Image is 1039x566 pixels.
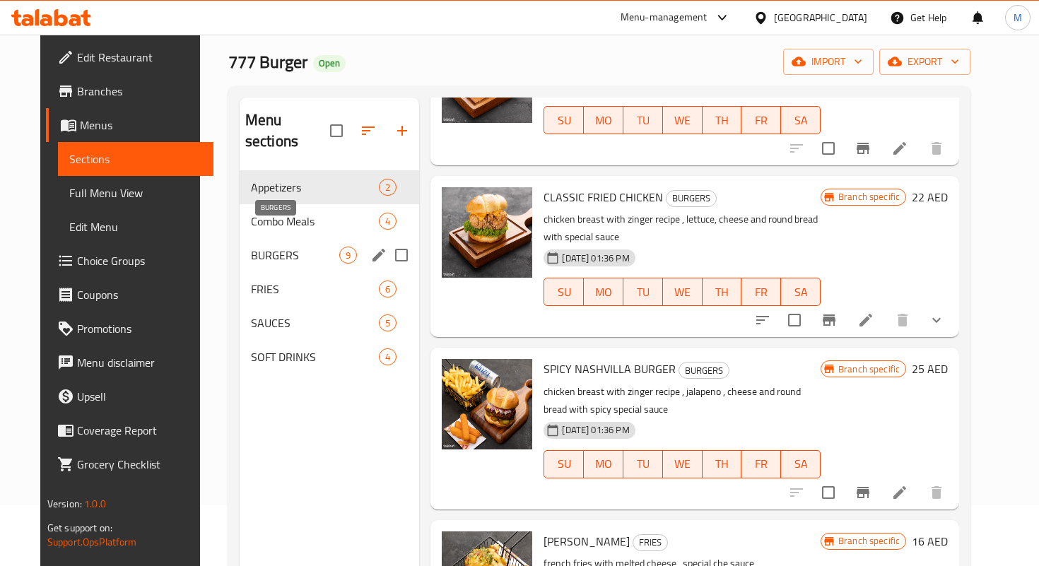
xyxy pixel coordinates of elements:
button: TH [703,278,742,306]
button: delete [920,131,953,165]
span: M [1014,10,1022,25]
a: Choice Groups [46,244,213,278]
span: WE [669,454,697,474]
div: items [379,348,397,365]
button: WE [663,278,703,306]
button: import [783,49,874,75]
div: items [339,247,357,264]
span: SU [550,454,578,474]
span: BURGERS [679,362,729,379]
p: chicken breast with zinger recipe , jalapeno , cheese and round bread with spicy special sauce [544,383,820,418]
span: SPICY NASHVILLA BURGER [544,358,676,379]
span: Appetizers [251,179,379,196]
span: Branch specific [833,190,905,204]
span: TU [629,454,657,474]
button: MO [584,278,623,306]
svg: Show Choices [928,312,945,329]
span: Promotions [77,320,202,337]
span: MO [589,282,618,302]
a: Branches [46,74,213,108]
span: Edit Restaurant [77,49,202,66]
span: SAUCES [251,314,379,331]
span: TU [629,282,657,302]
a: Promotions [46,312,213,346]
div: Menu-management [621,9,708,26]
div: FRIES6 [240,272,420,306]
span: MO [589,454,618,474]
button: sort-choices [746,303,780,337]
span: TU [629,110,657,131]
div: [GEOGRAPHIC_DATA] [774,10,867,25]
span: 2 [380,181,396,194]
span: FR [747,110,775,131]
span: Select to update [814,134,843,163]
button: Branch-specific-item [812,303,846,337]
a: Menus [46,108,213,142]
a: Edit Restaurant [46,40,213,74]
div: items [379,213,397,230]
button: delete [886,303,920,337]
div: Open [313,55,346,72]
a: Menu disclaimer [46,346,213,379]
span: export [891,53,959,71]
span: 9 [340,249,356,262]
div: Combo Meals4 [240,204,420,238]
span: Grocery Checklist [77,456,202,473]
p: chicken breast with zinger recipe , lettuce, cheese and round bread with special sauce [544,211,820,246]
button: export [879,49,970,75]
span: Version: [47,495,82,513]
a: Edit menu item [891,140,908,157]
img: CLASSIC FRIED CHICKEN [442,187,532,278]
span: 4 [380,215,396,228]
button: Branch-specific-item [846,131,880,165]
button: TU [623,106,663,134]
span: FRIES [251,281,379,297]
a: Coupons [46,278,213,312]
div: BURGERS9edit [240,238,420,272]
span: BURGERS [667,190,716,206]
a: Upsell [46,379,213,413]
button: delete [920,476,953,509]
button: WE [663,106,703,134]
span: MO [589,110,618,131]
span: Branch specific [833,534,905,548]
button: edit [368,244,389,266]
button: MO [584,450,623,478]
span: Coupons [77,286,202,303]
span: WE [669,110,697,131]
span: FRIES [633,534,667,550]
h6: 16 AED [912,531,948,551]
a: Edit Menu [58,210,213,244]
button: SA [781,106,821,134]
a: Edit menu item [891,484,908,501]
span: 777 Burger [228,46,307,78]
span: [DATE] 01:36 PM [556,423,635,437]
span: 5 [380,317,396,330]
img: SPICY NASHVILLA BURGER [442,359,532,449]
a: Grocery Checklist [46,447,213,481]
button: TH [703,450,742,478]
a: Full Menu View [58,176,213,210]
button: SU [544,450,584,478]
span: Choice Groups [77,252,202,269]
span: 6 [380,283,396,296]
button: TU [623,450,663,478]
button: SA [781,278,821,306]
div: BURGERS [666,190,717,207]
nav: Menu sections [240,165,420,379]
button: SA [781,450,821,478]
button: TH [703,106,742,134]
button: SU [544,106,584,134]
div: SAUCES5 [240,306,420,340]
span: Sort sections [351,114,385,148]
span: [DATE] 01:36 PM [556,252,635,265]
span: SU [550,110,578,131]
span: [PERSON_NAME] [544,531,630,552]
span: SOFT DRINKS [251,348,379,365]
span: WE [669,282,697,302]
h6: 22 AED [912,187,948,207]
span: BURGERS [251,247,339,264]
span: TH [708,110,736,131]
